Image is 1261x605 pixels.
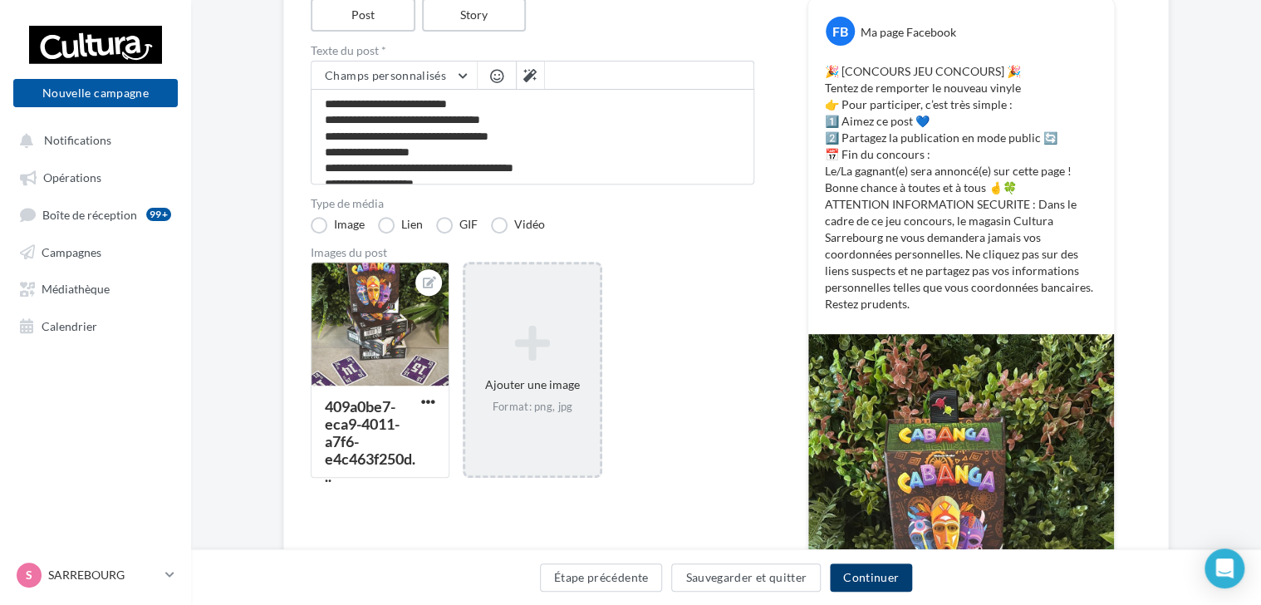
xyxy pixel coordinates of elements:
a: Opérations [10,161,181,191]
label: Texte du post * [311,45,754,57]
div: FB [826,17,855,46]
a: Campagnes [10,236,181,266]
label: Image [311,217,365,234]
label: Type de média [311,198,754,209]
span: Calendrier [42,318,97,332]
div: 99+ [146,208,171,221]
span: Campagnes [42,244,101,258]
p: SARREBOURG [48,567,159,583]
button: Continuer [830,563,912,592]
span: Notifications [44,133,111,147]
p: 🎉 [CONCOURS JEU CONCOURS] 🎉 Tentez de remporter le nouveau vinyle 👉 Pour participer, c’est très s... [825,63,1097,312]
label: Vidéo [491,217,545,234]
span: S [26,567,32,583]
div: Images du post [311,247,754,258]
span: Opérations [43,170,101,184]
button: Notifications [10,125,174,155]
button: Nouvelle campagne [13,79,178,107]
span: Médiathèque [42,282,110,296]
a: S SARREBOURG [13,559,178,591]
button: Étape précédente [540,563,663,592]
div: Ma page Facebook [861,24,956,41]
label: GIF [436,217,478,234]
a: Calendrier [10,310,181,340]
label: Lien [378,217,423,234]
button: Champs personnalisés [312,61,477,90]
div: Open Intercom Messenger [1205,548,1244,588]
a: Médiathèque [10,273,181,302]
span: Boîte de réception [42,207,137,221]
div: 409a0be7-eca9-4011-a7f6-e4c463f250d... [325,397,415,485]
span: Champs personnalisés [325,68,446,82]
button: Sauvegarder et quitter [671,563,821,592]
a: Boîte de réception99+ [10,199,181,229]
